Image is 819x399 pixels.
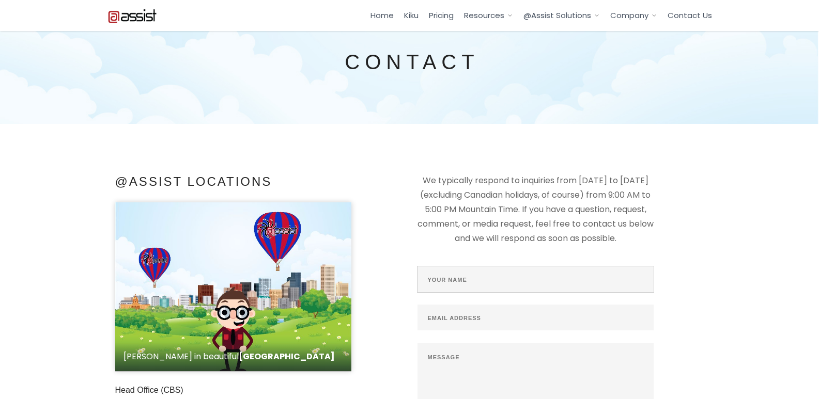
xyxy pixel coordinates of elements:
[115,50,709,74] h2: Contact
[418,266,654,292] input: Your Name
[115,202,352,371] img: Head Office
[404,9,419,22] a: Kiku
[668,9,712,22] a: Contact Us
[107,8,157,23] img: Atassist Logo
[370,9,394,22] a: Home
[239,350,335,362] strong: [GEOGRAPHIC_DATA]
[123,350,344,363] p: [PERSON_NAME] in beautiful
[418,173,654,246] p: We typically respond to inquiries from [DATE] to [DATE] (excluding Canadian holidays, of course) ...
[418,305,654,330] input: Email Address
[464,9,504,22] span: Resources
[610,9,648,22] span: Company
[115,384,301,396] h5: Head Office (CBS)
[429,9,454,22] a: Pricing
[767,347,807,387] iframe: Drift Widget Chat Controller
[523,9,591,22] span: @Assist Solutions
[115,173,353,190] h4: @Assist Locations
